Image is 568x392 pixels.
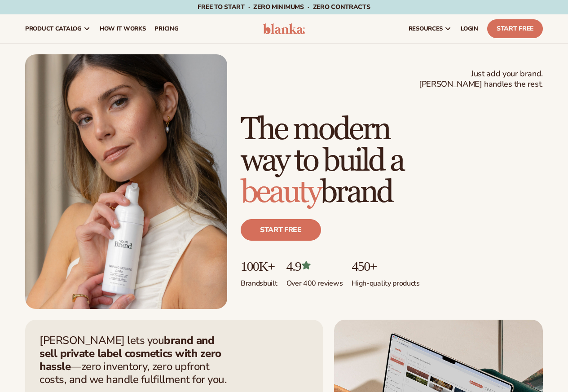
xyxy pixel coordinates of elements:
[456,14,483,43] a: LOGIN
[25,25,82,32] span: product catalog
[352,273,419,288] p: High-quality products
[95,14,150,43] a: How It Works
[40,334,233,386] p: [PERSON_NAME] lets you —zero inventory, zero upfront costs, and we handle fulfillment for you.
[241,173,320,211] span: beauty
[21,14,95,43] a: product catalog
[241,219,321,241] a: Start free
[100,25,146,32] span: How It Works
[419,69,543,90] span: Just add your brand. [PERSON_NAME] handles the rest.
[241,114,543,208] h1: The modern way to build a brand
[286,259,343,273] p: 4.9
[352,259,419,273] p: 450+
[461,25,478,32] span: LOGIN
[263,23,305,34] img: logo
[487,19,543,38] a: Start Free
[241,259,277,273] p: 100K+
[286,273,343,288] p: Over 400 reviews
[241,273,277,288] p: Brands built
[40,333,221,374] strong: brand and sell private label cosmetics with zero hassle
[404,14,456,43] a: resources
[154,25,178,32] span: pricing
[25,54,227,309] img: Female holding tanning mousse.
[198,3,370,11] span: Free to start · ZERO minimums · ZERO contracts
[409,25,443,32] span: resources
[150,14,183,43] a: pricing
